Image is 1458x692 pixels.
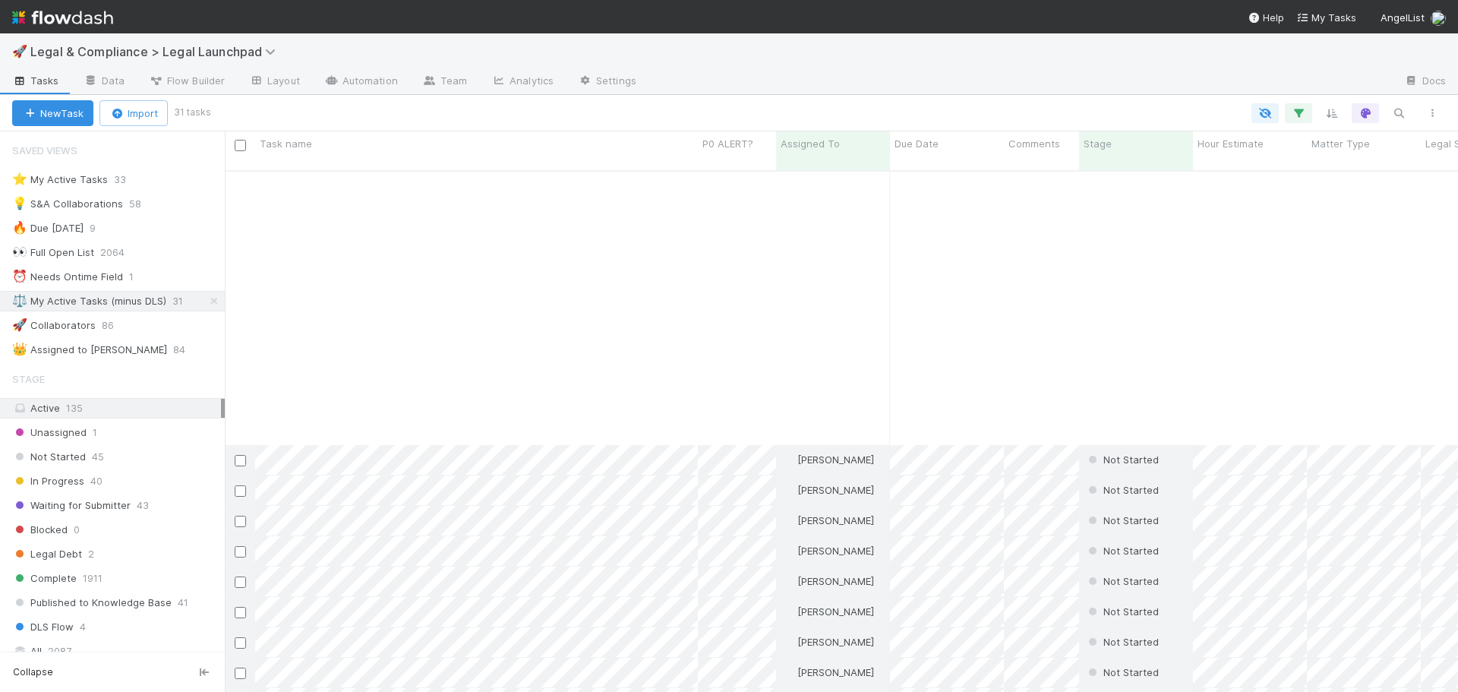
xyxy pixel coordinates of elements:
span: Not Started [1085,514,1159,526]
div: My Active Tasks (minus DLS) [12,292,166,311]
span: ⏰ [12,270,27,283]
span: DLS Flow [12,618,74,637]
img: avatar_ba76ddef-3fd0-4be4-9bc3-126ad567fcd5.png [783,666,795,678]
span: [PERSON_NAME] [797,636,874,648]
span: Flow Builder [149,73,225,88]
span: [PERSON_NAME] [797,453,874,466]
span: 31 [172,292,198,311]
span: 2064 [100,243,140,262]
a: Analytics [479,70,566,94]
div: [PERSON_NAME] [782,513,874,528]
img: avatar_ba76ddef-3fd0-4be4-9bc3-126ad567fcd5.png [783,575,795,587]
span: [PERSON_NAME] [797,666,874,678]
span: In Progress [12,472,84,491]
input: Toggle Row Selected [235,455,246,466]
span: Due Date [895,136,939,151]
span: 2 [88,545,94,564]
input: Toggle Row Selected [235,546,246,558]
span: [PERSON_NAME] [797,605,874,618]
div: [PERSON_NAME] [782,604,874,619]
a: Layout [237,70,312,94]
span: 43 [137,496,149,515]
input: Toggle Row Selected [235,577,246,588]
span: Not Started [1085,575,1159,587]
span: 33 [114,170,141,189]
span: 45 [92,447,104,466]
span: Not Started [1085,545,1159,557]
span: Saved Views [12,135,77,166]
div: Not Started [1085,543,1159,558]
input: Toggle Row Selected [235,668,246,679]
span: ⚖️ [12,294,27,307]
input: Toggle All Rows Selected [235,140,246,151]
img: avatar_ba76ddef-3fd0-4be4-9bc3-126ad567fcd5.png [783,514,795,526]
span: 1911 [83,569,103,588]
span: 💡 [12,197,27,210]
span: 0 [74,520,80,539]
span: Task name [260,136,312,151]
div: Not Started [1085,574,1159,589]
span: Hour Estimate [1198,136,1264,151]
div: Not Started [1085,665,1159,680]
span: Published to Knowledge Base [12,593,172,612]
a: Data [71,70,137,94]
div: S&A Collaborations [12,194,123,213]
img: avatar_ba76ddef-3fd0-4be4-9bc3-126ad567fcd5.png [783,605,795,618]
a: Settings [566,70,649,94]
div: Help [1248,10,1284,25]
span: Unassigned [12,423,87,442]
input: Toggle Row Selected [235,607,246,618]
span: Tasks [12,73,59,88]
span: Legal & Compliance > Legal Launchpad [30,44,283,59]
span: Stage [1084,136,1112,151]
span: Legal Debt [12,545,82,564]
span: Blocked [12,520,68,539]
span: Complete [12,569,77,588]
a: My Tasks [1296,10,1356,25]
div: Needs Ontime Field [12,267,123,286]
span: 👀 [12,245,27,258]
img: logo-inverted-e16ddd16eac7371096b0.svg [12,5,113,30]
span: Stage [12,364,45,394]
span: 🚀 [12,45,27,58]
input: Toggle Row Selected [235,516,246,527]
span: Not Started [1085,453,1159,466]
div: Assigned to [PERSON_NAME] [12,340,167,359]
span: 🔥 [12,221,27,234]
span: 41 [178,593,188,612]
span: 4 [80,618,86,637]
button: Import [99,100,168,126]
span: 👑 [12,343,27,355]
img: avatar_ba76ddef-3fd0-4be4-9bc3-126ad567fcd5.png [783,484,795,496]
div: [PERSON_NAME] [782,665,874,680]
span: Assigned To [781,136,840,151]
span: Not Started [12,447,86,466]
img: avatar_ba76ddef-3fd0-4be4-9bc3-126ad567fcd5.png [783,545,795,557]
div: [PERSON_NAME] [782,482,874,498]
div: [PERSON_NAME] [782,452,874,467]
a: Automation [312,70,410,94]
small: 31 tasks [174,106,211,119]
img: avatar_ba76ddef-3fd0-4be4-9bc3-126ad567fcd5.png [783,636,795,648]
span: Not Started [1085,484,1159,496]
div: Not Started [1085,452,1159,467]
div: [PERSON_NAME] [782,574,874,589]
div: Not Started [1085,482,1159,498]
span: Not Started [1085,636,1159,648]
span: Comments [1008,136,1060,151]
div: Not Started [1085,513,1159,528]
span: 1 [129,267,149,286]
a: Docs [1392,70,1458,94]
span: 86 [102,316,129,335]
img: avatar_ba76ddef-3fd0-4be4-9bc3-126ad567fcd5.png [1431,11,1446,26]
input: Toggle Row Selected [235,485,246,497]
button: NewTask [12,100,93,126]
div: Collaborators [12,316,96,335]
span: Matter Type [1311,136,1370,151]
span: Not Started [1085,605,1159,618]
a: Flow Builder [137,70,237,94]
span: 9 [90,219,111,238]
a: Team [410,70,479,94]
span: Waiting for Submitter [12,496,131,515]
span: ⭐ [12,172,27,185]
